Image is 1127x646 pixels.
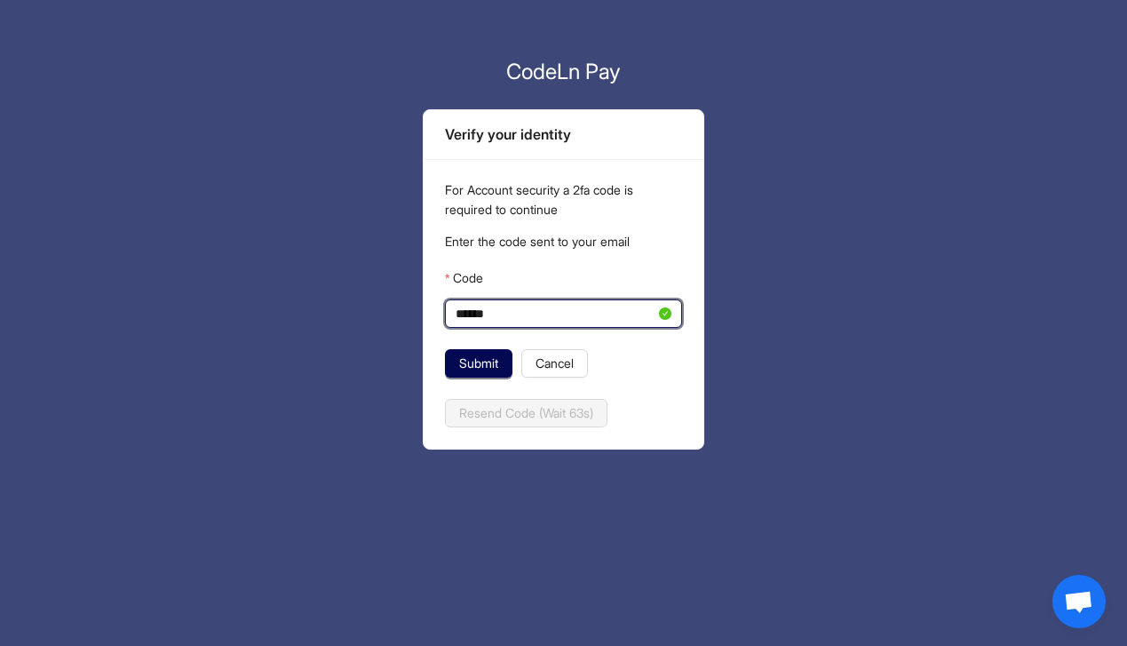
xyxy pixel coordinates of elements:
span: Resend Code (Wait 63s) [459,403,593,423]
p: CodeLn Pay [423,56,704,88]
input: Code [456,304,655,323]
p: Enter the code sent to your email [445,232,682,251]
button: Resend Code (Wait 63s) [445,399,607,427]
span: Cancel [536,354,574,373]
p: For Account security a 2fa code is required to continue [445,180,682,219]
div: Verify your identity [445,124,682,146]
span: Submit [459,354,498,373]
button: Submit [445,349,512,378]
button: Cancel [521,349,588,378]
a: Open chat [1052,575,1106,628]
label: Code [445,264,483,292]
